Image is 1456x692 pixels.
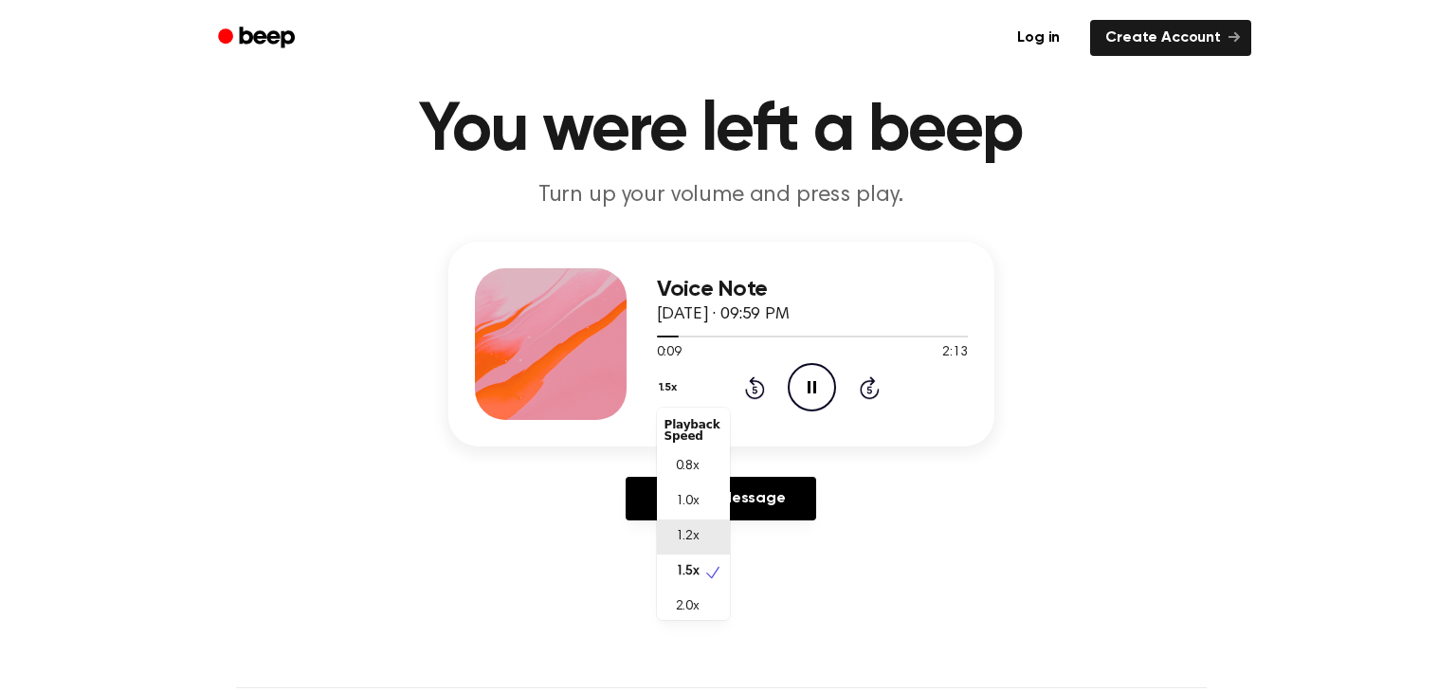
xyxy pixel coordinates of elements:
span: 1.0x [676,492,700,512]
span: 0.8x [676,457,700,477]
span: 1.5x [676,562,700,582]
span: 2.0x [676,597,700,617]
div: 1.5x [657,408,730,620]
span: 1.2x [676,527,700,547]
div: Playback Speed [657,411,730,449]
button: 1.5x [657,372,684,404]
